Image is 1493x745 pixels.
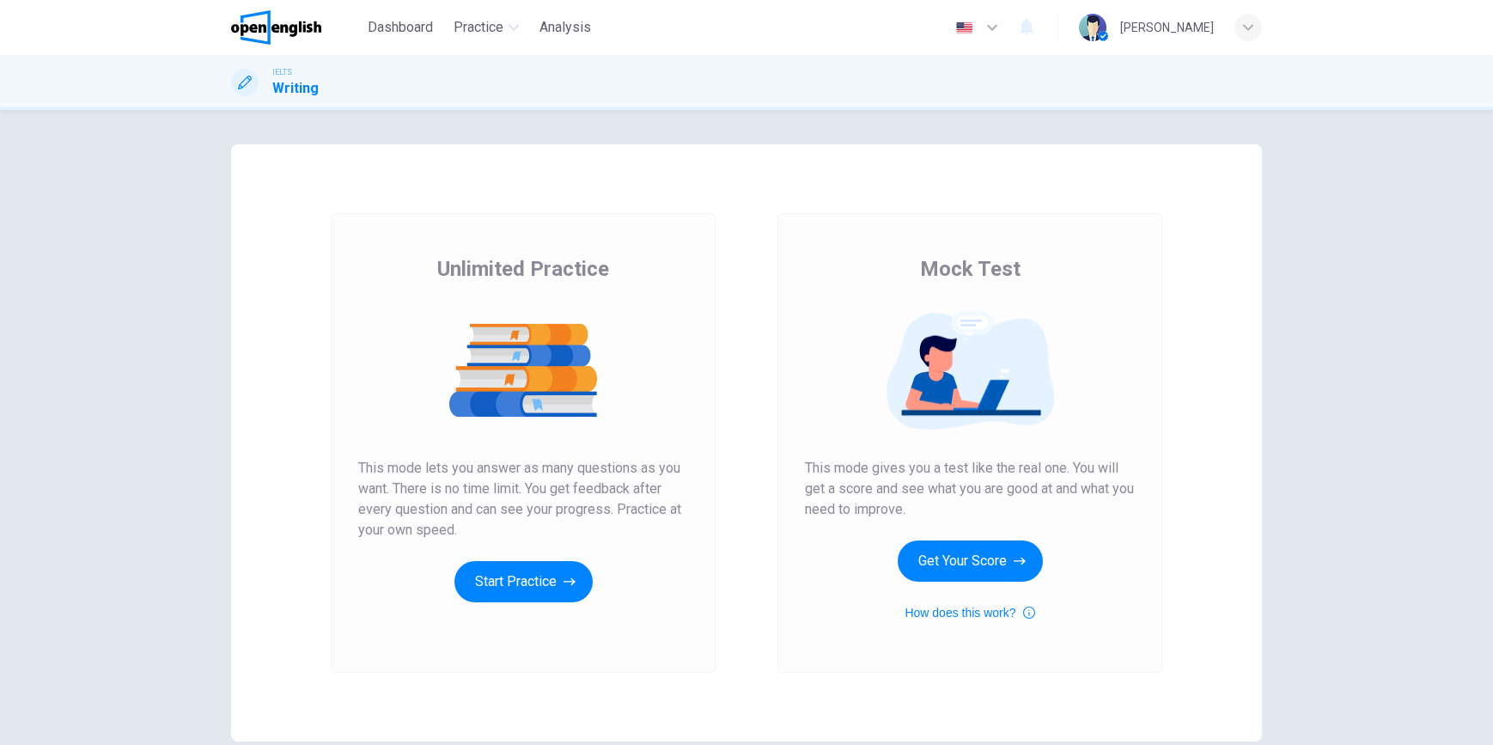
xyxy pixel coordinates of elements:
span: Practice [454,17,503,38]
div: [PERSON_NAME] [1120,17,1214,38]
span: IELTS [272,66,292,78]
span: This mode gives you a test like the real one. You will get a score and see what you are good at a... [805,458,1135,520]
h1: Writing [272,78,319,99]
span: Dashboard [368,17,433,38]
button: How does this work? [905,602,1034,623]
button: Analysis [533,12,598,43]
a: OpenEnglish logo [231,10,361,45]
img: en [954,21,975,34]
img: OpenEnglish logo [231,10,321,45]
button: Start Practice [454,561,593,602]
button: Practice [447,12,526,43]
img: Profile picture [1079,14,1106,41]
span: Mock Test [920,255,1021,283]
span: Unlimited Practice [437,255,609,283]
span: Analysis [539,17,591,38]
button: Dashboard [361,12,440,43]
button: Get Your Score [898,540,1043,582]
span: This mode lets you answer as many questions as you want. There is no time limit. You get feedback... [358,458,688,540]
